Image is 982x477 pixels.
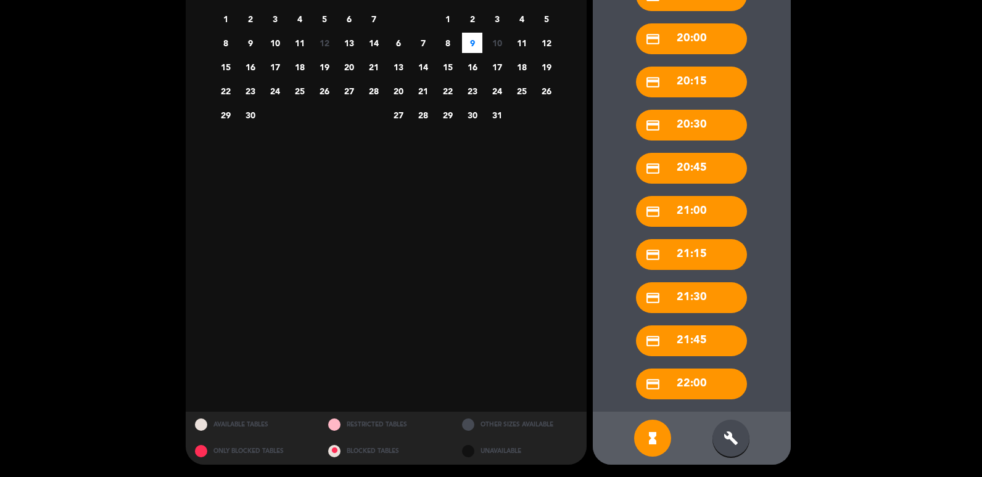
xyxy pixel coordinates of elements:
span: 29 [215,105,236,125]
span: 20 [388,81,408,101]
span: 10 [265,33,285,53]
span: 12 [314,33,334,53]
span: 30 [462,105,482,125]
span: 23 [462,81,482,101]
span: 20 [339,57,359,77]
span: 24 [265,81,285,101]
i: credit_card [645,204,661,219]
span: 26 [536,81,556,101]
i: credit_card [645,333,661,349]
span: 22 [437,81,458,101]
span: 4 [289,9,310,29]
div: AVAILABLE TABLES [186,412,320,438]
span: 6 [388,33,408,53]
span: 31 [487,105,507,125]
div: RESTRICTED TABLES [319,412,453,438]
span: 5 [536,9,556,29]
span: 12 [536,33,556,53]
span: 9 [240,33,260,53]
div: 20:15 [636,67,747,97]
i: credit_card [645,161,661,176]
i: credit_card [645,118,661,133]
span: 11 [289,33,310,53]
span: 7 [413,33,433,53]
span: 21 [363,57,384,77]
span: 23 [240,81,260,101]
span: 27 [339,81,359,101]
span: 15 [215,57,236,77]
span: 13 [388,57,408,77]
div: UNAVAILABLE [453,438,587,465]
div: BLOCKED TABLES [319,438,453,465]
i: credit_card [645,31,661,47]
span: 28 [413,105,433,125]
div: 21:00 [636,196,747,227]
span: 18 [289,57,310,77]
i: credit_card [645,377,661,392]
span: 30 [240,105,260,125]
div: 20:00 [636,23,747,54]
span: 26 [314,81,334,101]
div: OTHER SIZES AVAILABLE [453,412,587,438]
span: 1 [437,9,458,29]
span: 21 [413,81,433,101]
span: 14 [363,33,384,53]
div: ONLY BLOCKED TABLES [186,438,320,465]
span: 3 [265,9,285,29]
span: 6 [339,9,359,29]
span: 3 [487,9,507,29]
span: 19 [536,57,556,77]
i: credit_card [645,290,661,306]
span: 22 [215,81,236,101]
span: 16 [462,57,482,77]
span: 2 [240,9,260,29]
i: hourglass_full [645,431,660,446]
span: 8 [437,33,458,53]
span: 18 [511,57,532,77]
span: 15 [437,57,458,77]
span: 19 [314,57,334,77]
i: credit_card [645,247,661,263]
span: 10 [487,33,507,53]
span: 2 [462,9,482,29]
span: 27 [388,105,408,125]
span: 11 [511,33,532,53]
span: 25 [511,81,532,101]
div: 21:30 [636,282,747,313]
span: 9 [462,33,482,53]
div: 20:30 [636,110,747,141]
span: 13 [339,33,359,53]
span: 7 [363,9,384,29]
span: 25 [289,81,310,101]
span: 5 [314,9,334,29]
span: 17 [487,57,507,77]
span: 1 [215,9,236,29]
span: 4 [511,9,532,29]
div: 20:45 [636,153,747,184]
span: 24 [487,81,507,101]
i: credit_card [645,75,661,90]
span: 17 [265,57,285,77]
span: 14 [413,57,433,77]
span: 29 [437,105,458,125]
span: 28 [363,81,384,101]
div: 21:15 [636,239,747,270]
i: build [724,431,738,446]
div: 21:45 [636,325,747,356]
div: 22:00 [636,369,747,399]
span: 16 [240,57,260,77]
span: 8 [215,33,236,53]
